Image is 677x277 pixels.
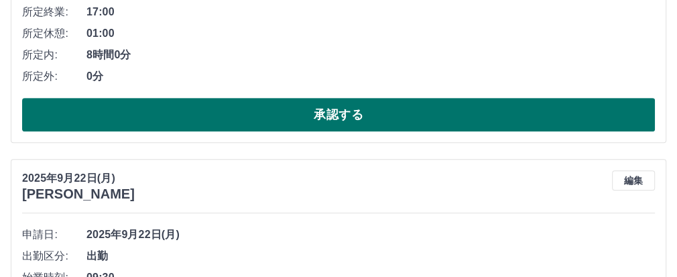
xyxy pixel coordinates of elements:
span: 2025年9月22日(月) [86,227,655,243]
span: 所定内: [22,47,86,63]
span: 17:00 [86,4,655,20]
button: 編集 [612,170,655,190]
span: 出勤 [86,248,655,264]
span: 出勤区分: [22,248,86,264]
h3: [PERSON_NAME] [22,186,135,202]
span: 申請日: [22,227,86,243]
span: 所定終業: [22,4,86,20]
button: 承認する [22,98,655,131]
span: 0分 [86,68,655,85]
span: 01:00 [86,25,655,42]
span: 所定休憩: [22,25,86,42]
p: 2025年9月22日(月) [22,170,135,186]
span: 所定外: [22,68,86,85]
span: 8時間0分 [86,47,655,63]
